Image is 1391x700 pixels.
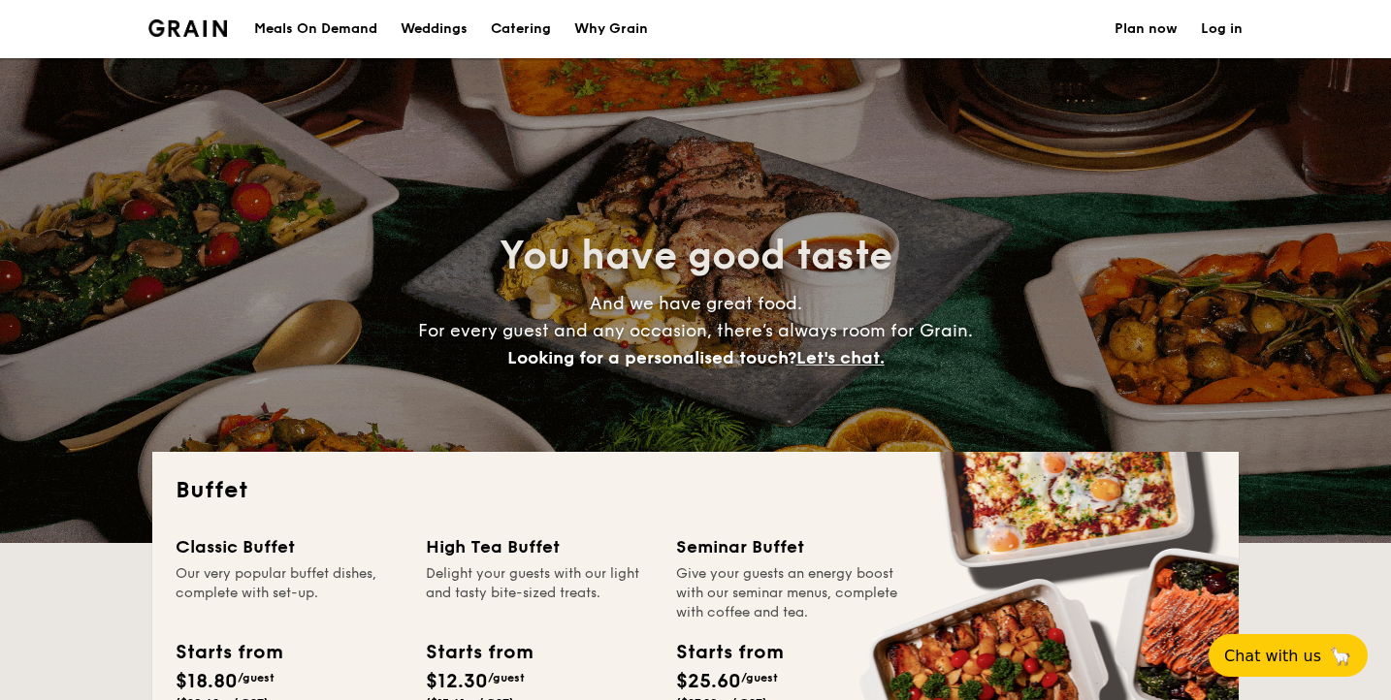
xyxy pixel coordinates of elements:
[176,564,403,622] div: Our very popular buffet dishes, complete with set-up.
[1209,634,1368,677] button: Chat with us🦙
[418,293,973,368] span: And we have great food. For every guest and any occasion, there’s always room for Grain.
[176,533,403,560] div: Classic Buffet
[238,671,275,684] span: /guest
[676,533,903,560] div: Seminar Buffet
[507,347,796,368] span: Looking for a personalised touch?
[148,19,227,37] img: Grain
[1224,647,1321,665] span: Chat with us
[176,670,238,693] span: $18.80
[488,671,525,684] span: /guest
[796,347,885,368] span: Let's chat.
[741,671,778,684] span: /guest
[676,638,782,667] div: Starts from
[176,638,281,667] div: Starts from
[426,533,653,560] div: High Tea Buffet
[426,670,488,693] span: $12.30
[148,19,227,37] a: Logotype
[426,638,532,667] div: Starts from
[1329,645,1352,667] span: 🦙
[176,475,1215,506] h2: Buffet
[676,564,903,622] div: Give your guests an energy boost with our seminar menus, complete with coffee and tea.
[676,670,741,693] span: $25.60
[426,564,653,622] div: Delight your guests with our light and tasty bite-sized treats.
[500,233,892,279] span: You have good taste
